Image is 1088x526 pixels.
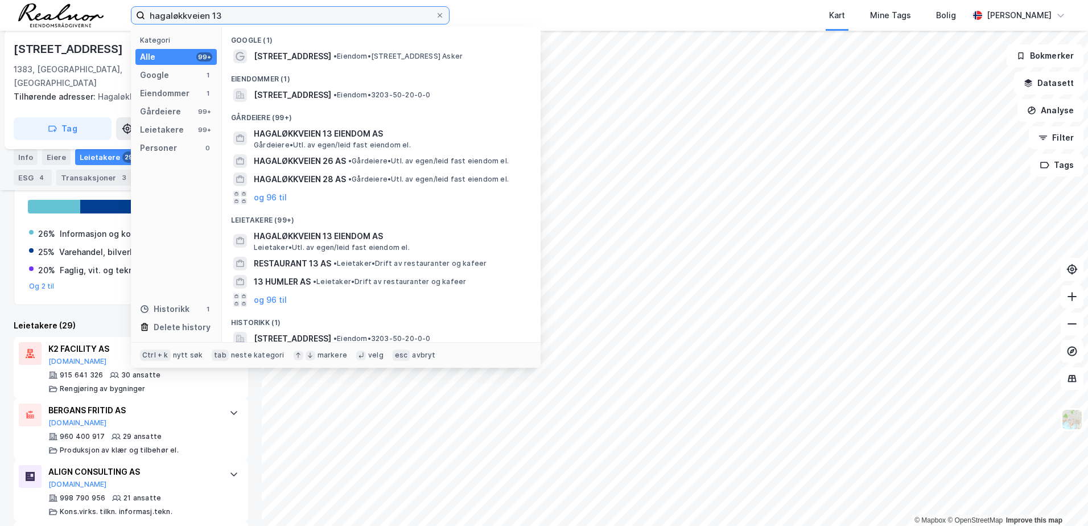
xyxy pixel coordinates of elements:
[14,63,199,90] div: 1383, [GEOGRAPHIC_DATA], [GEOGRAPHIC_DATA]
[56,170,134,186] div: Transaksjoner
[333,334,337,343] span: •
[196,52,212,61] div: 99+
[333,334,431,343] span: Eiendom • 3203-50-20-0-0
[122,151,135,163] div: 29
[870,9,911,22] div: Mine Tags
[48,418,107,428] button: [DOMAIN_NAME]
[412,351,435,360] div: avbryt
[254,293,287,307] button: og 96 til
[196,125,212,134] div: 99+
[60,446,179,455] div: Produksjon av klær og tilbehør el.
[203,89,212,98] div: 1
[60,432,105,441] div: 960 400 917
[222,207,541,227] div: Leietakere (99+)
[1031,471,1088,526] iframe: Chat Widget
[145,7,435,24] input: Søk på adresse, matrikkel, gårdeiere, leietakere eller personer
[38,264,55,277] div: 20%
[348,157,352,165] span: •
[48,342,218,356] div: K2 FACILITY AS
[1006,516,1062,524] a: Improve this map
[14,149,38,165] div: Info
[333,259,487,268] span: Leietaker • Drift av restauranter og kafeer
[987,9,1052,22] div: [PERSON_NAME]
[48,404,218,417] div: BERGANS FRITID AS
[60,227,183,241] div: Informasjon og kommunikasjon
[60,494,105,503] div: 998 790 956
[140,123,184,137] div: Leietakere
[947,516,1003,524] a: OpenStreetMap
[348,175,352,183] span: •
[118,172,130,183] div: 3
[393,350,410,361] div: esc
[173,351,203,360] div: nytt søk
[140,350,171,361] div: Ctrl + k
[254,275,311,289] span: 13 HUMLER AS
[123,494,161,503] div: 21 ansatte
[936,9,956,22] div: Bolig
[14,40,125,58] div: [STREET_ADDRESS]
[254,127,527,141] span: HAGALØKKVEIEN 13 EIENDOM AS
[38,245,55,259] div: 25%
[1061,409,1083,430] img: Z
[254,88,331,102] span: [STREET_ADDRESS]
[203,305,212,314] div: 1
[1031,154,1083,176] button: Tags
[222,65,541,86] div: Eiendommer (1)
[1007,44,1083,67] button: Bokmerker
[368,351,384,360] div: velg
[318,351,347,360] div: markere
[60,507,172,516] div: Kons.virks. tilkn. informasj.tekn.
[60,264,191,277] div: Faglig, vit. og tekn. tjenesteyting
[313,277,316,286] span: •
[348,157,509,166] span: Gårdeiere • Utl. av egen/leid fast eiendom el.
[254,172,346,186] span: HAGALØKKVEIEN 28 AS
[254,141,411,150] span: Gårdeiere • Utl. av egen/leid fast eiendom el.
[829,9,845,22] div: Kart
[333,91,431,100] span: Eiendom • 3203-50-20-0-0
[60,384,146,393] div: Rengjøring av bygninger
[348,175,509,184] span: Gårdeiere • Utl. av egen/leid fast eiendom el.
[140,87,189,100] div: Eiendommer
[14,319,248,332] div: Leietakere (29)
[333,91,337,99] span: •
[36,172,47,183] div: 4
[29,282,55,291] button: Og 2 til
[254,257,331,270] span: RESTAURANT 13 AS
[75,149,140,165] div: Leietakere
[38,227,55,241] div: 26%
[59,245,160,259] div: Varehandel, bilverksteder
[1029,126,1083,149] button: Filter
[18,3,104,27] img: realnor-logo.934646d98de889bb5806.png
[140,68,169,82] div: Google
[333,259,337,268] span: •
[222,104,541,125] div: Gårdeiere (99+)
[14,170,52,186] div: ESG
[140,141,177,155] div: Personer
[212,350,229,361] div: tab
[48,480,107,489] button: [DOMAIN_NAME]
[1014,72,1083,94] button: Datasett
[231,351,285,360] div: neste kategori
[140,36,217,44] div: Kategori
[254,229,527,243] span: HAGALØKKVEIEN 13 EIENDOM AS
[140,50,155,64] div: Alle
[222,27,541,47] div: Google (1)
[254,243,410,252] span: Leietaker • Utl. av egen/leid fast eiendom el.
[1017,99,1083,122] button: Analyse
[333,52,337,60] span: •
[140,105,181,118] div: Gårdeiere
[60,371,103,380] div: 915 641 326
[203,143,212,153] div: 0
[254,191,287,204] button: og 96 til
[42,149,71,165] div: Eiere
[196,107,212,116] div: 99+
[123,432,162,441] div: 29 ansatte
[203,71,212,80] div: 1
[333,52,463,61] span: Eiendom • [STREET_ADDRESS] Asker
[254,154,346,168] span: HAGALØKKVEIEN 26 AS
[14,92,98,101] span: Tilhørende adresser:
[14,117,112,140] button: Tag
[121,371,160,380] div: 30 ansatte
[1031,471,1088,526] div: Kontrollprogram for chat
[140,302,189,316] div: Historikk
